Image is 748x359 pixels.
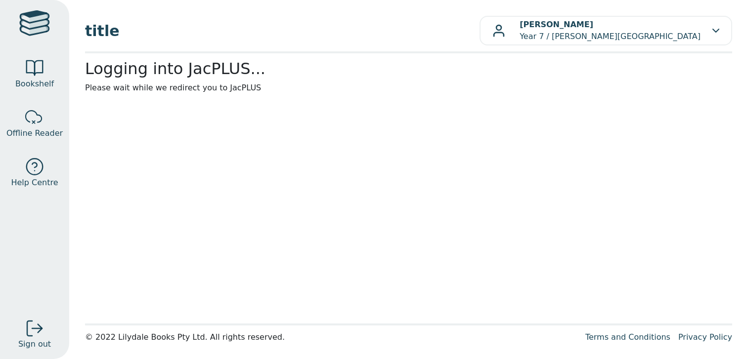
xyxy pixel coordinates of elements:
div: © 2022 Lilydale Books Pty Ltd. All rights reserved. [85,331,577,343]
span: title [85,20,480,42]
button: [PERSON_NAME]Year 7 / [PERSON_NAME][GEOGRAPHIC_DATA] [480,16,732,45]
b: [PERSON_NAME] [520,20,593,29]
h2: Logging into JacPLUS... [85,59,732,78]
span: Offline Reader [6,127,63,139]
p: Year 7 / [PERSON_NAME][GEOGRAPHIC_DATA] [520,19,701,42]
span: Bookshelf [15,78,54,90]
span: Sign out [18,338,51,350]
p: Please wait while we redirect you to JacPLUS [85,82,732,94]
a: Privacy Policy [678,332,732,342]
span: Help Centre [11,177,58,189]
a: Terms and Conditions [585,332,670,342]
